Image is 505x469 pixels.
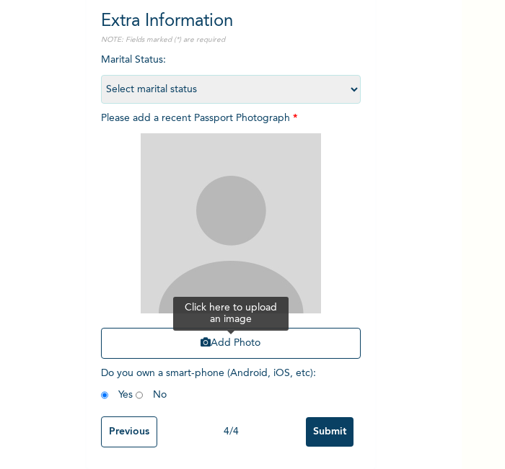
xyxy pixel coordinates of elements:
span: Marital Status : [101,55,361,94]
img: Crop [141,133,321,313]
p: NOTE: Fields marked (*) are required [101,35,361,45]
span: Do you own a smart-phone (Android, iOS, etc) : Yes No [101,368,316,400]
input: Previous [101,416,157,447]
span: Please add a recent Passport Photograph [101,113,361,366]
div: 4 / 4 [157,424,306,439]
h2: Extra Information [101,9,361,35]
input: Submit [306,417,353,447]
button: Add Photo [101,328,361,359]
